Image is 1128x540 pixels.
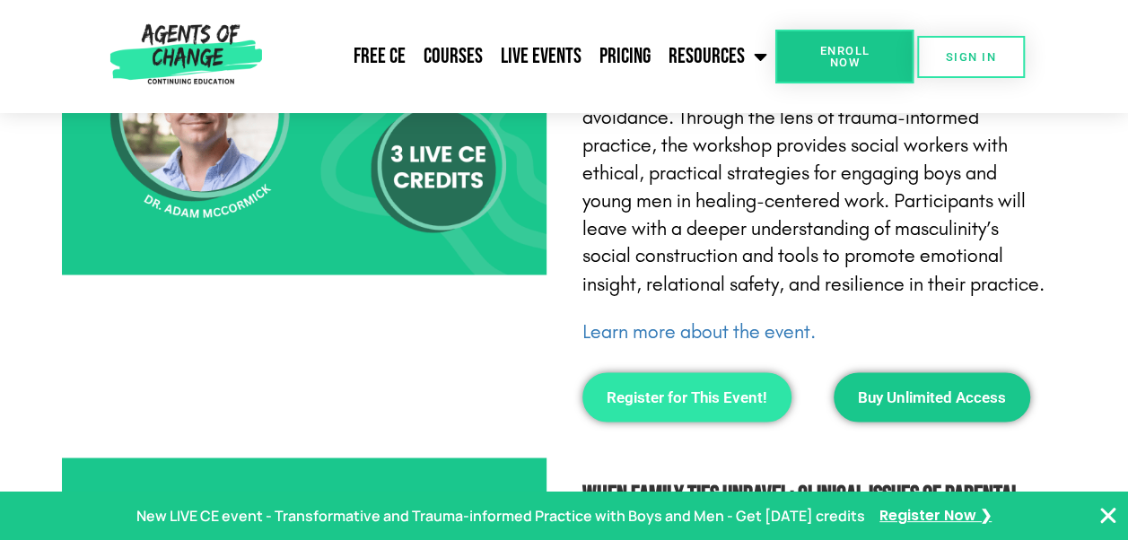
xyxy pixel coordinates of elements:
span: Register for This Event! [607,389,767,405]
span: Buy Unlimited Access [858,389,1006,405]
a: Courses [414,34,491,79]
a: Register for This Event! [582,372,791,422]
a: SIGN IN [917,36,1025,78]
a: Free CE [344,34,414,79]
a: Pricing [590,34,659,79]
span: SIGN IN [946,51,996,63]
nav: Menu [269,34,776,79]
span: Enroll Now [804,45,885,68]
a: Enroll Now [775,30,914,83]
a: Live Events [491,34,590,79]
a: Learn more about the event. [582,319,816,343]
p: New LIVE CE event - Transformative and Trauma-informed Practice with Boys and Men - Get [DATE] cr... [136,503,865,529]
a: Resources [659,34,775,79]
a: Register Now ❯ [879,503,992,529]
a: Buy Unlimited Access [834,372,1030,422]
button: Close Banner [1097,505,1119,527]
